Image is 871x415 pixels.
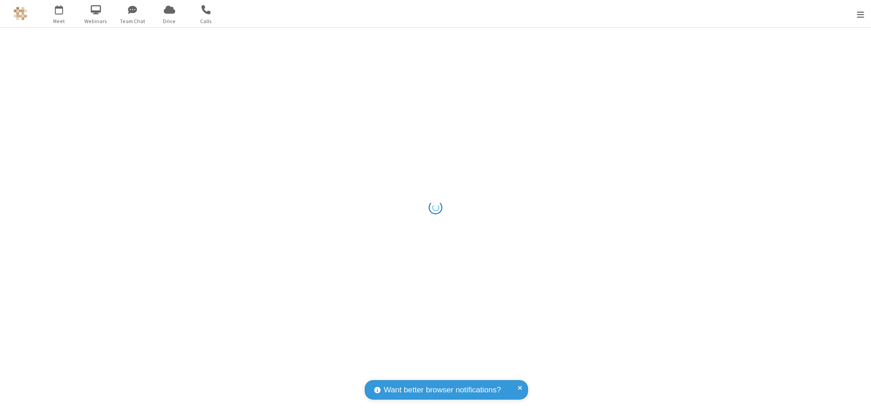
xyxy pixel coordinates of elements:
[116,17,150,25] span: Team Chat
[42,17,76,25] span: Meet
[79,17,113,25] span: Webinars
[152,17,186,25] span: Drive
[189,17,223,25] span: Calls
[14,7,27,20] img: QA Selenium DO NOT DELETE OR CHANGE
[384,384,501,396] span: Want better browser notifications?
